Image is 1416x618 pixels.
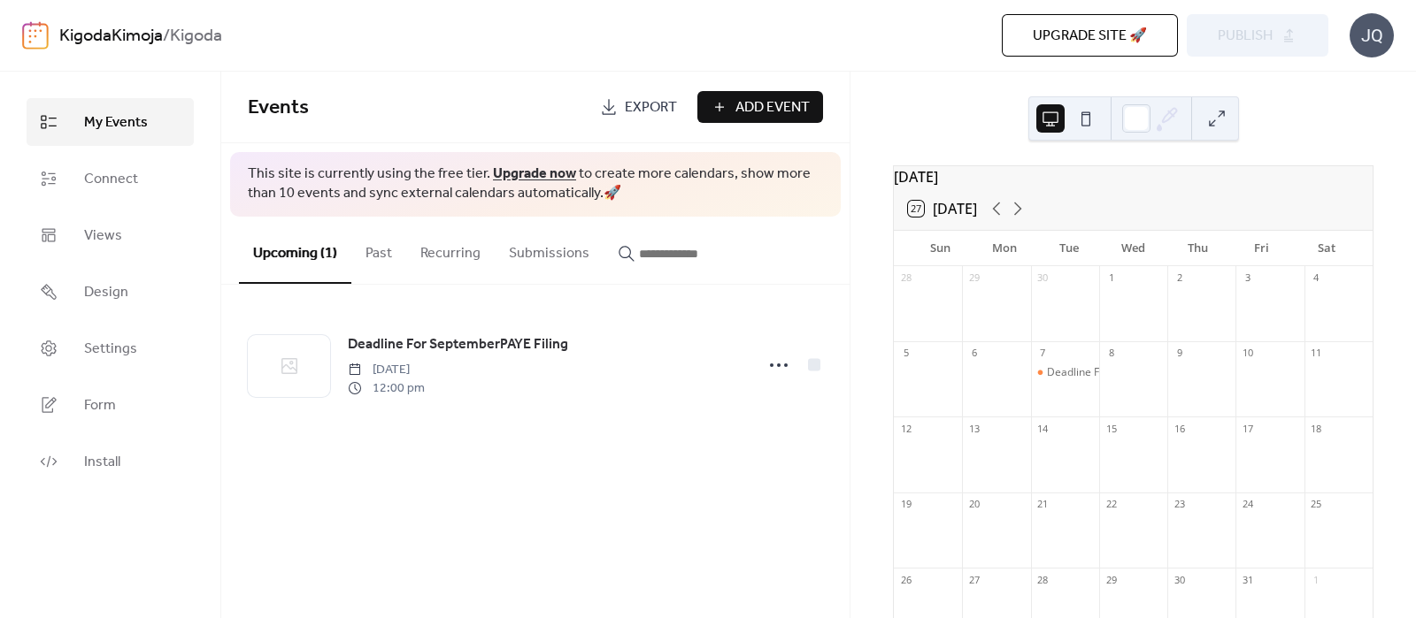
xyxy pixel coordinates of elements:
[894,166,1373,187] div: [DATE]
[495,217,604,282] button: Submissions
[248,164,823,204] span: This site is currently using the free tier. to create more calendars, show more than 10 events an...
[899,422,912,435] div: 12
[84,169,138,190] span: Connect
[170,19,222,53] b: Kigoda
[899,347,912,360] div: 5
[1241,347,1254,360] div: 10
[84,282,128,303] span: Design
[84,452,120,473] span: Install
[1036,231,1101,266] div: Tue
[967,347,981,360] div: 6
[1104,573,1118,586] div: 29
[59,19,163,53] a: KigodaKimoja
[84,395,116,416] span: Form
[697,91,823,123] button: Add Event
[1166,231,1230,266] div: Thu
[967,573,981,586] div: 27
[587,91,690,123] a: Export
[1036,573,1050,586] div: 28
[1310,573,1323,586] div: 1
[1241,573,1254,586] div: 31
[348,361,425,379] span: [DATE]
[1047,365,1221,380] div: Deadline For SeptemberPAYE Filing
[899,498,912,511] div: 19
[1036,347,1050,360] div: 7
[899,271,912,285] div: 28
[1173,271,1186,285] div: 2
[1310,271,1323,285] div: 4
[406,217,495,282] button: Recurring
[351,217,406,282] button: Past
[248,88,309,127] span: Events
[1294,231,1358,266] div: Sat
[27,268,194,316] a: Design
[625,97,677,118] span: Export
[84,339,137,360] span: Settings
[1104,498,1118,511] div: 22
[1104,271,1118,285] div: 1
[1101,231,1166,266] div: Wed
[1033,26,1147,47] span: Upgrade site 🚀
[1310,347,1323,360] div: 11
[84,225,122,247] span: Views
[908,231,973,266] div: Sun
[1036,271,1050,285] div: 30
[348,333,568,356] a: Deadline For SeptemberPAYE Filing
[1350,13,1394,57] div: JQ
[1230,231,1295,266] div: Fri
[902,196,983,221] button: 27[DATE]
[493,160,576,187] a: Upgrade now
[27,98,194,146] a: My Events
[84,112,148,134] span: My Events
[1241,271,1254,285] div: 3
[1173,347,1186,360] div: 9
[163,19,170,53] b: /
[1173,498,1186,511] div: 23
[27,324,194,372] a: Settings
[967,422,981,435] div: 13
[1173,573,1186,586] div: 30
[735,97,810,118] span: Add Event
[239,217,351,284] button: Upcoming (1)
[1310,498,1323,511] div: 25
[1241,422,1254,435] div: 17
[1173,422,1186,435] div: 16
[967,271,981,285] div: 29
[27,211,194,259] a: Views
[22,21,49,50] img: logo
[1310,422,1323,435] div: 18
[27,155,194,202] a: Connect
[1031,365,1099,380] div: Deadline For SeptemberPAYE Filing
[899,573,912,586] div: 26
[1002,14,1178,57] button: Upgrade site 🚀
[1036,422,1050,435] div: 14
[1241,498,1254,511] div: 24
[348,334,568,355] span: Deadline For SeptemberPAYE Filing
[1104,347,1118,360] div: 8
[27,438,194,485] a: Install
[967,498,981,511] div: 20
[1104,422,1118,435] div: 15
[973,231,1037,266] div: Mon
[1036,498,1050,511] div: 21
[348,379,425,398] span: 12:00 pm
[27,381,194,429] a: Form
